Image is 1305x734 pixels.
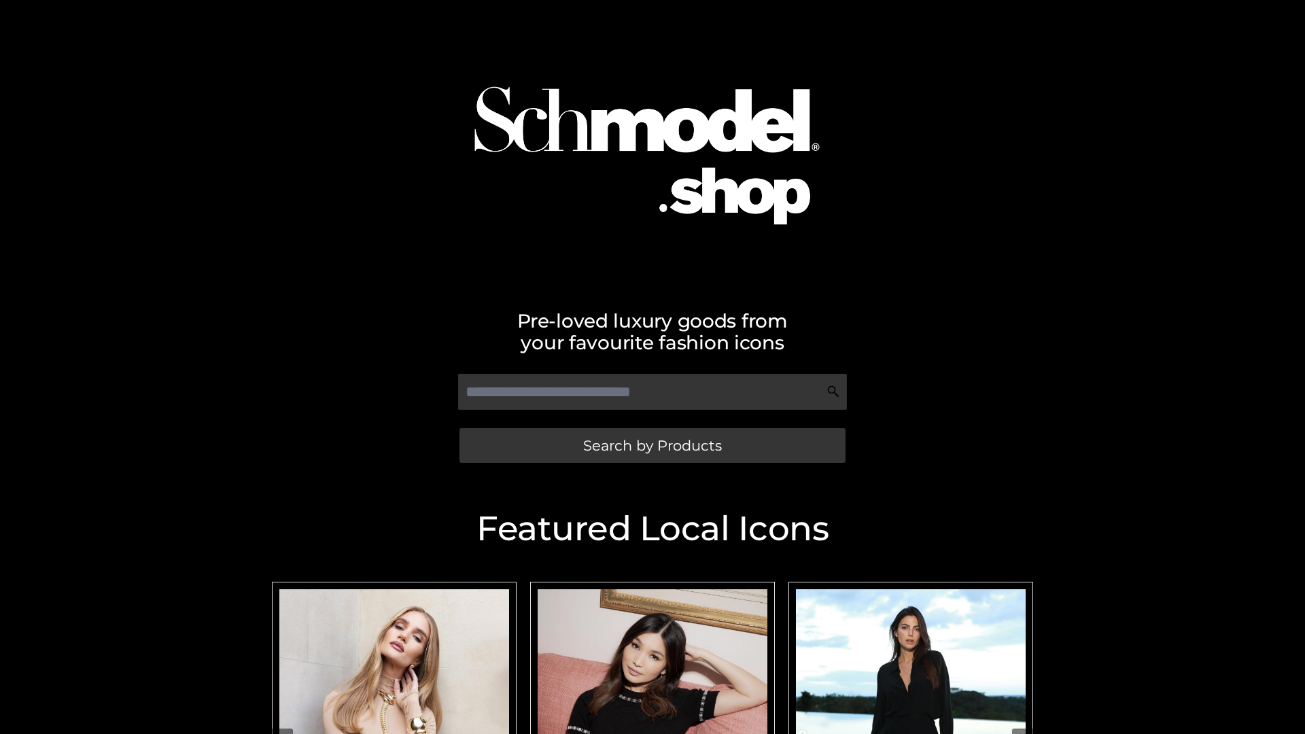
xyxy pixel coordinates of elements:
span: Search by Products [583,438,722,453]
a: Search by Products [459,428,846,463]
img: Search Icon [826,385,840,398]
h2: Featured Local Icons​ [265,512,1040,546]
h2: Pre-loved luxury goods from your favourite fashion icons [265,310,1040,353]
